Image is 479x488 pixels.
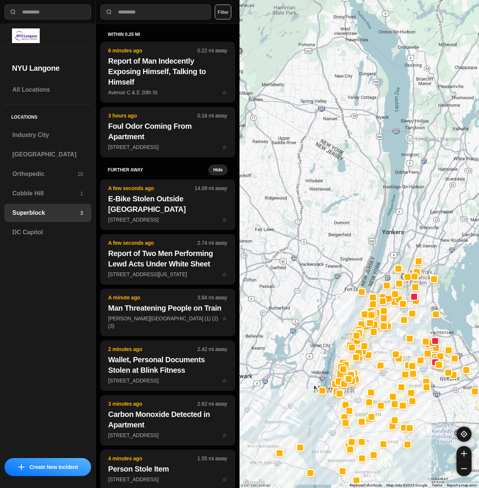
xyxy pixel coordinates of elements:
p: 0.16 mi away [198,112,227,119]
img: zoom-out [461,466,467,472]
button: 6 minutes ago0.22 mi awayReport of Man Indecently Exposing Himself, Talking to HimselfAvenue C & ... [100,42,235,103]
p: 3 hours ago [108,112,198,119]
a: A few seconds ago14.09 mi awayE-Bike Stolen Outside [GEOGRAPHIC_DATA][STREET_ADDRESS]star [100,216,235,223]
h2: Man Threatening People on Train [108,303,227,313]
img: logo [12,28,40,43]
p: 2.62 mi away [198,400,227,408]
a: 3 hours ago0.16 mi awayFoul Odor Coming From Apartment[STREET_ADDRESS]star [100,144,235,150]
h2: Report of Two Men Performing Lewd Acts Under White Sheet [108,248,227,269]
p: A minute ago [108,294,198,301]
p: 1 [80,190,83,197]
h2: Foul Odor Coming From Apartment [108,121,227,142]
img: Google [241,478,266,488]
h5: within 0.25 mi [108,31,228,37]
h5: further away [108,167,208,173]
p: A few seconds ago [108,184,195,192]
h3: Cobble Hill [12,189,80,198]
p: 1.55 mi away [198,455,227,462]
p: [STREET_ADDRESS] [108,431,227,439]
a: DC Capitol [4,223,91,241]
a: A minute ago3.84 mi awayMan Threatening People on Train[PERSON_NAME][GEOGRAPHIC_DATA] (1) (2) (3)... [100,315,235,321]
button: Filter [215,4,231,19]
h2: Person Stole Item [108,464,227,474]
span: star [222,144,227,150]
img: zoom-in [461,451,467,457]
a: 4 minutes ago1.55 mi awayPerson Stole Item[STREET_ADDRESS]star [100,476,235,482]
button: A few seconds ago14.09 mi awayE-Bike Stolen Outside [GEOGRAPHIC_DATA][STREET_ADDRESS]star [100,180,235,230]
h2: E-Bike Stolen Outside [GEOGRAPHIC_DATA] [108,193,227,214]
p: [PERSON_NAME][GEOGRAPHIC_DATA] (1) (2) (3) [108,315,227,330]
p: [STREET_ADDRESS][US_STATE] [108,271,227,278]
p: 4 minutes ago [108,455,198,462]
img: search [9,8,17,16]
span: Map data ©2025 Google [386,483,427,487]
button: A minute ago3.84 mi awayMan Threatening People on Train[PERSON_NAME][GEOGRAPHIC_DATA] (1) (2) (3)... [100,289,235,336]
p: Create New Incident [30,463,78,471]
a: Terms (opens in new tab) [432,483,442,487]
button: recenter [457,427,472,442]
span: star [222,315,227,321]
button: Hide [208,165,228,175]
span: star [222,217,227,223]
a: Report a map error [447,483,477,487]
p: 3 [80,209,83,217]
h2: Report of Man Indecently Exposing Himself, Talking to Himself [108,56,227,87]
h3: Superblock [12,208,80,217]
a: All Locations [4,81,91,99]
h5: Locations [4,105,91,126]
button: zoom-in [457,446,472,461]
h2: Carbon Monoxide Detected in Apartment [108,409,227,430]
p: 3 minutes ago [108,400,198,408]
a: Industry City [4,126,91,144]
a: Superblock3 [4,204,91,222]
p: 6 minutes ago [108,47,198,54]
button: 3 hours ago0.16 mi awayFoul Odor Coming From Apartment[STREET_ADDRESS]star [100,107,235,157]
p: 2.74 mi away [198,239,227,247]
a: Cobble Hill1 [4,184,91,202]
img: search [105,8,113,16]
p: A few seconds ago [108,239,198,247]
img: recenter [461,431,467,437]
h3: DC Capitol [12,228,83,237]
span: star [222,476,227,482]
h3: Industry City [12,131,83,140]
button: Keyboard shortcuts [350,483,382,488]
p: 0.22 mi away [198,47,227,54]
p: 10 [78,170,83,178]
p: 3.84 mi away [198,294,227,301]
span: star [222,378,227,384]
button: A few seconds ago2.74 mi awayReport of Two Men Performing Lewd Acts Under White Sheet[STREET_ADDR... [100,234,235,284]
button: 2 minutes ago2.42 mi awayWallet, Personal Documents Stolen at Blink Fitness[STREET_ADDRESS]star [100,341,235,391]
h2: Wallet, Personal Documents Stolen at Blink Fitness [108,354,227,375]
img: icon [18,464,24,470]
h3: All Locations [12,85,83,94]
h3: Orthopedic [12,170,78,179]
button: zoom-out [457,461,472,476]
button: 3 minutes ago2.62 mi awayCarbon Monoxide Detected in Apartment[STREET_ADDRESS]star [100,395,235,445]
p: 2.42 mi away [198,345,227,353]
span: star [222,432,227,438]
span: star [222,271,227,277]
p: [STREET_ADDRESS] [108,377,227,384]
p: [STREET_ADDRESS] [108,476,227,483]
a: 3 minutes ago2.62 mi awayCarbon Monoxide Detected in Apartment[STREET_ADDRESS]star [100,432,235,438]
a: Orthopedic10 [4,165,91,183]
p: Avenue C & E 20th St [108,89,227,96]
span: star [222,89,227,95]
p: [STREET_ADDRESS] [108,216,227,223]
p: 2 minutes ago [108,345,198,353]
small: Hide [213,167,223,173]
a: [GEOGRAPHIC_DATA] [4,146,91,164]
p: 14.09 mi away [195,184,227,192]
button: iconCreate New Incident [4,458,91,476]
a: Open this area in Google Maps (opens a new window) [241,478,266,488]
a: A few seconds ago2.74 mi awayReport of Two Men Performing Lewd Acts Under White Sheet[STREET_ADDR... [100,271,235,277]
a: 6 minutes ago0.22 mi awayReport of Man Indecently Exposing Himself, Talking to HimselfAvenue C & ... [100,89,235,95]
a: 2 minutes ago2.42 mi awayWallet, Personal Documents Stolen at Blink Fitness[STREET_ADDRESS]star [100,377,235,384]
p: [STREET_ADDRESS] [108,143,227,151]
h3: [GEOGRAPHIC_DATA] [12,150,83,159]
h2: NYU Langone [12,63,84,73]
